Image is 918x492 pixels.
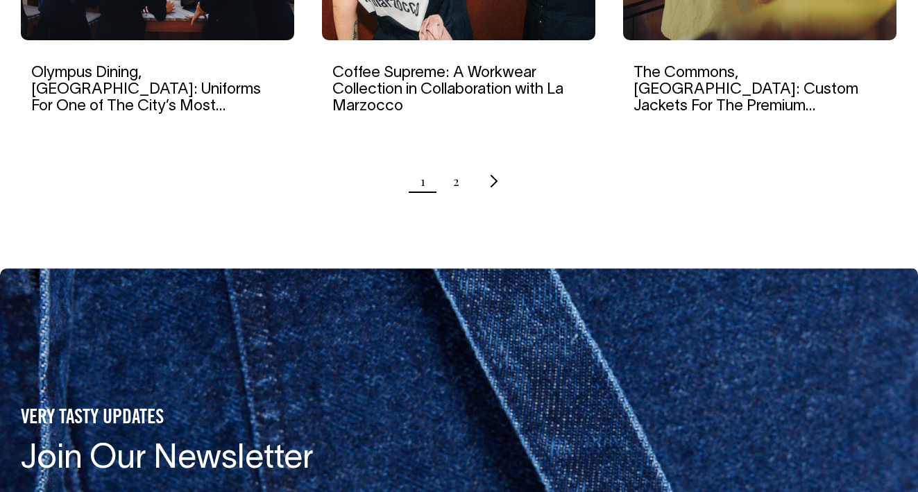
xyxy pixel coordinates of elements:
a: Olympus Dining, [GEOGRAPHIC_DATA]: Uniforms For One of The City’s Most Impressive Dining Rooms [31,66,261,130]
h5: VERY TASTY UPDATES [21,407,420,430]
a: Next page [487,164,498,198]
a: Page 2 [453,164,459,198]
a: The Commons, [GEOGRAPHIC_DATA]: Custom Jackets For The Premium [PERSON_NAME] Place Cocktail Bar [634,66,863,147]
nav: Pagination [21,164,897,198]
a: Coffee Supreme: A Workwear Collection in Collaboration with La Marzocco [332,66,563,113]
span: Page 1 [420,164,425,198]
h4: Join Our Newsletter [21,441,420,478]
